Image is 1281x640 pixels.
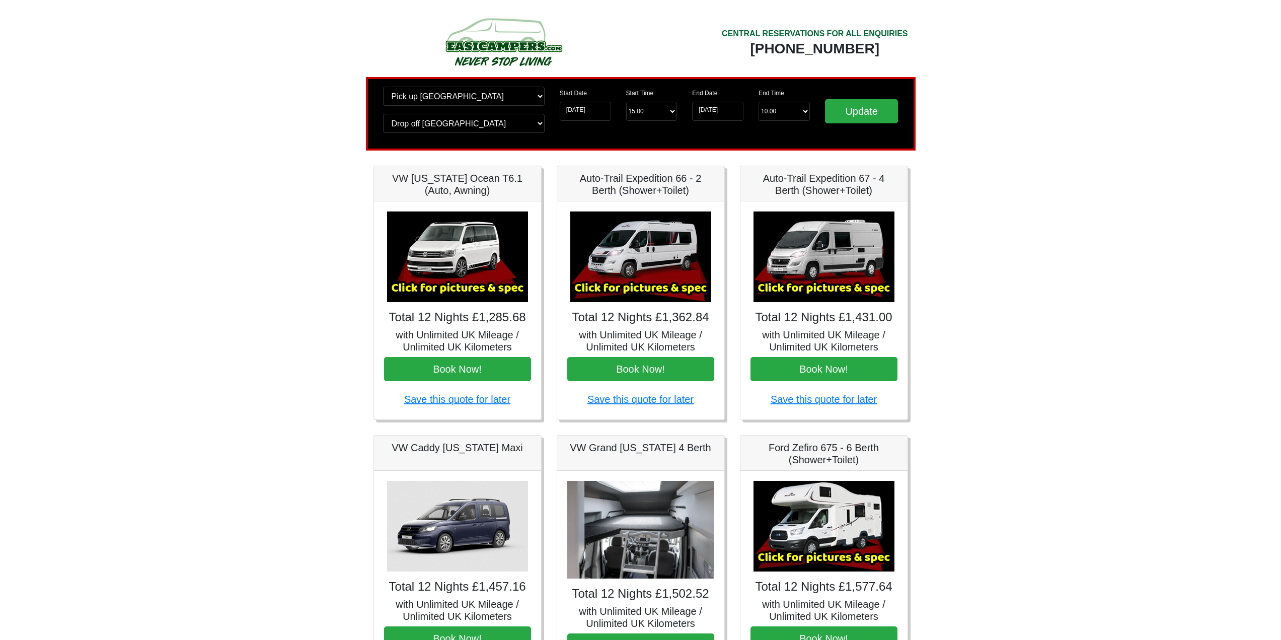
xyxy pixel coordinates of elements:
[567,605,714,629] h5: with Unlimited UK Mileage / Unlimited UK Kilometers
[560,89,587,98] label: Start Date
[404,394,510,405] a: Save this quote for later
[384,580,531,594] h4: Total 12 Nights £1,457.16
[567,442,714,454] h5: VW Grand [US_STATE] 4 Berth
[387,211,528,302] img: VW California Ocean T6.1 (Auto, Awning)
[387,481,528,572] img: VW Caddy California Maxi
[384,329,531,353] h5: with Unlimited UK Mileage / Unlimited UK Kilometers
[692,102,743,121] input: Return Date
[722,28,908,40] div: CENTRAL RESERVATIONS FOR ALL ENQUIRIES
[750,310,897,325] h4: Total 12 Nights £1,431.00
[560,102,611,121] input: Start Date
[567,357,714,381] button: Book Now!
[750,357,897,381] button: Book Now!
[567,481,714,579] img: VW Grand California 4 Berth
[750,598,897,622] h5: with Unlimited UK Mileage / Unlimited UK Kilometers
[570,211,711,302] img: Auto-Trail Expedition 66 - 2 Berth (Shower+Toilet)
[750,172,897,196] h5: Auto-Trail Expedition 67 - 4 Berth (Shower+Toilet)
[771,394,877,405] a: Save this quote for later
[384,310,531,325] h4: Total 12 Nights £1,285.68
[384,598,531,622] h5: with Unlimited UK Mileage / Unlimited UK Kilometers
[759,89,784,98] label: End Time
[750,442,897,466] h5: Ford Zefiro 675 - 6 Berth (Shower+Toilet)
[384,442,531,454] h5: VW Caddy [US_STATE] Maxi
[567,172,714,196] h5: Auto-Trail Expedition 66 - 2 Berth (Shower+Toilet)
[567,587,714,601] h4: Total 12 Nights £1,502.52
[567,329,714,353] h5: with Unlimited UK Mileage / Unlimited UK Kilometers
[753,481,894,572] img: Ford Zefiro 675 - 6 Berth (Shower+Toilet)
[692,89,717,98] label: End Date
[587,394,694,405] a: Save this quote for later
[722,40,908,58] div: [PHONE_NUMBER]
[750,329,897,353] h5: with Unlimited UK Mileage / Unlimited UK Kilometers
[750,580,897,594] h4: Total 12 Nights £1,577.64
[825,99,898,123] input: Update
[408,14,599,69] img: campers-checkout-logo.png
[753,211,894,302] img: Auto-Trail Expedition 67 - 4 Berth (Shower+Toilet)
[384,172,531,196] h5: VW [US_STATE] Ocean T6.1 (Auto, Awning)
[384,357,531,381] button: Book Now!
[567,310,714,325] h4: Total 12 Nights £1,362.84
[626,89,654,98] label: Start Time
